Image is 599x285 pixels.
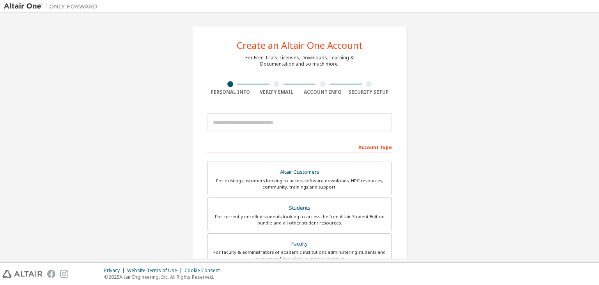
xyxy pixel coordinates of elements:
img: Altair One [4,2,101,10]
div: For currently enrolled students looking to access the free Altair Student Edition bundle and all ... [212,214,387,226]
img: facebook.svg [47,270,55,278]
div: Account Type [207,141,392,153]
div: For faculty & administrators of academic institutions administering students and accessing softwa... [212,249,387,262]
p: © 2025 Altair Engineering, Inc. All Rights Reserved. [104,274,225,280]
img: instagram.svg [60,270,68,278]
div: Website Terms of Use [127,267,184,274]
div: Cookie Consent [184,267,225,274]
div: Faculty [212,239,387,249]
div: For Free Trials, Licenses, Downloads, Learning & Documentation and so much more. [245,55,354,67]
img: altair_logo.svg [2,270,43,278]
div: Personal Info [207,89,253,95]
div: Students [212,203,387,214]
div: Security Setup [346,89,392,95]
div: Privacy [104,267,127,274]
div: Verify Email [253,89,300,95]
div: Create an Altair One Account [237,41,363,50]
div: Altair Customers [212,167,387,178]
div: For existing customers looking to access software downloads, HPC resources, community, trainings ... [212,178,387,190]
div: Account Info [299,89,346,95]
